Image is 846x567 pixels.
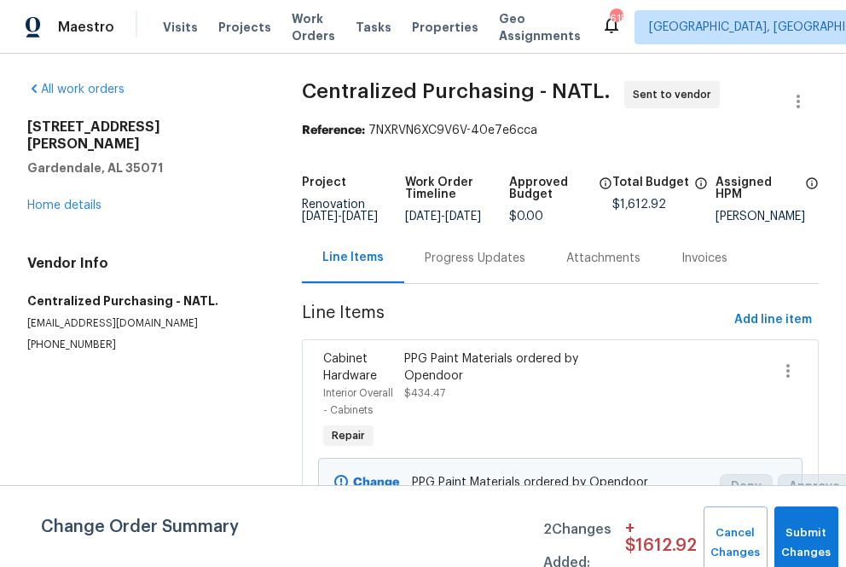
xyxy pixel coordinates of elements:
[783,524,830,563] span: Submit Changes
[405,176,508,200] h5: Work Order Timeline
[292,10,335,44] span: Work Orders
[727,304,819,336] button: Add line item
[805,176,819,211] span: The hpm assigned to this work order.
[412,474,710,491] span: PPG Paint Materials ordered by Opendoor
[612,199,666,211] span: $1,612.92
[27,159,261,176] h5: Gardendale, AL 35071
[342,211,378,223] span: [DATE]
[509,176,594,200] h5: Approved Budget
[302,199,378,223] span: Renovation
[27,292,261,310] h5: Centralized Purchasing - NATL.
[681,250,727,267] div: Invoices
[218,19,271,36] span: Projects
[302,176,346,188] h5: Project
[633,86,718,103] span: Sent to vendor
[404,350,596,385] div: PPG Paint Materials ordered by Opendoor
[325,427,372,444] span: Repair
[716,211,819,223] div: [PERSON_NAME]
[58,19,114,36] span: Maestro
[445,211,481,223] span: [DATE]
[334,477,399,506] b: Change proposed
[323,353,377,382] span: Cabinet Hardware
[163,19,198,36] span: Visits
[27,84,125,95] a: All work orders
[405,211,481,223] span: -
[302,124,365,136] b: Reference:
[509,211,543,223] span: $0.00
[716,176,800,200] h5: Assigned HPM
[612,176,689,188] h5: Total Budget
[412,19,478,36] span: Properties
[27,200,101,211] a: Home details
[404,388,445,398] span: $434.47
[566,250,640,267] div: Attachments
[356,21,391,33] span: Tasks
[27,255,261,272] h4: Vendor Info
[302,211,338,223] span: [DATE]
[405,211,441,223] span: [DATE]
[323,388,393,415] span: Interior Overall - Cabinets
[27,338,261,352] p: [PHONE_NUMBER]
[610,10,622,27] div: 615
[27,119,261,153] h2: [STREET_ADDRESS][PERSON_NAME]
[599,176,612,211] span: The total cost of line items that have been approved by both Opendoor and the Trade Partner. This...
[712,524,758,563] span: Cancel Changes
[302,304,727,336] span: Line Items
[302,211,378,223] span: -
[734,310,812,331] span: Add line item
[499,10,581,44] span: Geo Assignments
[302,81,611,101] span: Centralized Purchasing - NATL.
[720,474,773,500] button: Deny
[322,249,384,266] div: Line Items
[302,122,819,139] div: 7NXRVN6XC9V6V-40e7e6cca
[27,316,261,331] p: [EMAIL_ADDRESS][DOMAIN_NAME]
[694,176,708,199] span: The total cost of line items that have been proposed by Opendoor. This sum includes line items th...
[425,250,525,267] div: Progress Updates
